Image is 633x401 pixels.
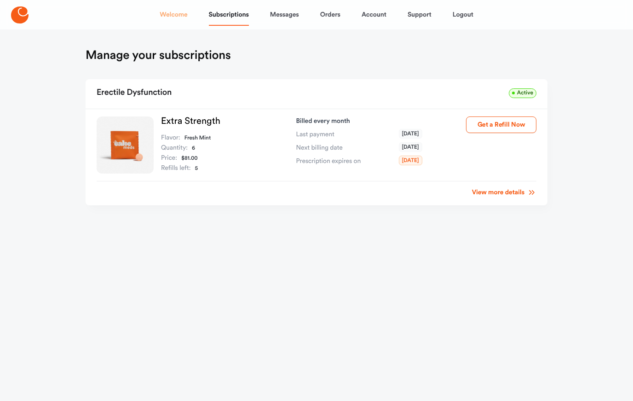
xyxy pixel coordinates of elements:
a: Subscriptions [209,4,249,26]
span: [DATE] [399,142,422,152]
dt: Flavor: [161,133,180,143]
span: Active [509,88,536,98]
span: Last payment [296,130,334,139]
dd: $81.00 [181,153,198,163]
a: Account [362,4,386,26]
img: Extra Strength [97,116,154,174]
span: [DATE] [399,156,422,165]
p: Billed every month [296,116,451,126]
span: [DATE] [399,129,422,139]
button: Get a Refill Now [466,116,536,133]
a: Extra Strength [161,116,220,126]
dt: Refills left: [161,163,190,174]
dt: Quantity: [161,143,188,153]
a: Support [408,4,432,26]
h1: Manage your subscriptions [86,48,231,63]
a: Logout [453,4,473,26]
a: Orders [320,4,340,26]
dt: Price: [161,153,177,163]
dd: Fresh Mint [184,133,211,143]
a: View more details [472,188,536,197]
dd: 6 [192,143,195,153]
a: Welcome [160,4,187,26]
span: Prescription expires on [296,157,361,166]
dd: 5 [195,163,198,174]
h2: Erectile Dysfunction [97,85,172,101]
span: Next billing date [296,143,343,152]
a: Messages [270,4,299,26]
